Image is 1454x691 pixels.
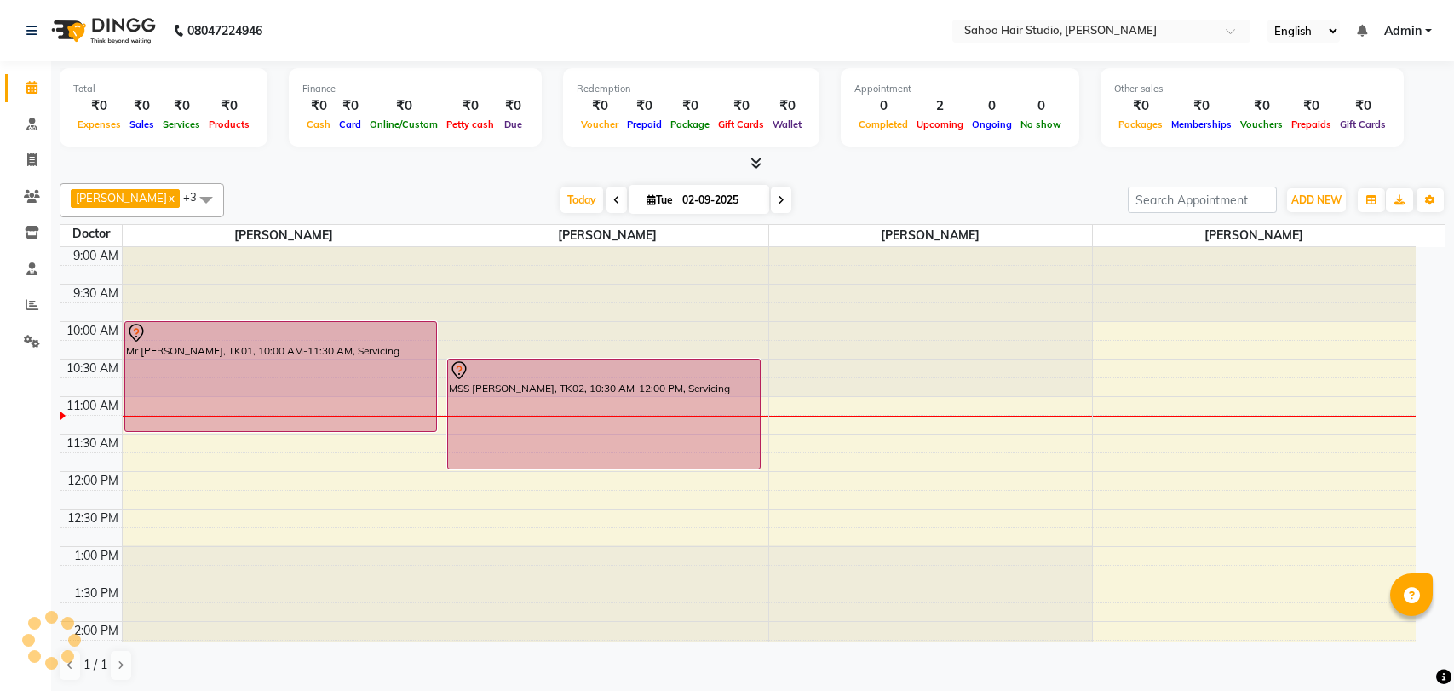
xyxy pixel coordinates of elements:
[768,118,806,130] span: Wallet
[71,584,122,602] div: 1:30 PM
[43,7,160,55] img: logo
[365,118,442,130] span: Online/Custom
[1167,118,1236,130] span: Memberships
[854,96,912,116] div: 0
[714,96,768,116] div: ₹0
[71,622,122,640] div: 2:00 PM
[64,472,122,490] div: 12:00 PM
[1236,96,1287,116] div: ₹0
[1016,118,1066,130] span: No show
[1384,22,1422,40] span: Admin
[125,96,158,116] div: ₹0
[204,118,254,130] span: Products
[70,247,122,265] div: 9:00 AM
[187,7,262,55] b: 08047224946
[666,96,714,116] div: ₹0
[70,285,122,302] div: 9:30 AM
[498,96,528,116] div: ₹0
[968,96,1016,116] div: 0
[448,360,759,469] div: MSS [PERSON_NAME], TK02, 10:30 AM-12:00 PM, Servicing
[1291,193,1342,206] span: ADD NEW
[1167,96,1236,116] div: ₹0
[577,96,623,116] div: ₹0
[60,225,122,243] div: Doctor
[577,82,806,96] div: Redemption
[183,190,210,204] span: +3
[500,118,526,130] span: Due
[968,118,1016,130] span: Ongoing
[125,322,436,431] div: Mr [PERSON_NAME], TK01, 10:00 AM-11:30 AM, Servicing
[1114,96,1167,116] div: ₹0
[1016,96,1066,116] div: 0
[442,96,498,116] div: ₹0
[1236,118,1287,130] span: Vouchers
[63,397,122,415] div: 11:00 AM
[1114,118,1167,130] span: Packages
[769,225,1092,246] span: [PERSON_NAME]
[63,435,122,452] div: 11:30 AM
[73,118,125,130] span: Expenses
[677,187,762,213] input: 2025-09-02
[1336,96,1390,116] div: ₹0
[335,118,365,130] span: Card
[642,193,677,206] span: Tue
[302,82,528,96] div: Finance
[63,322,122,340] div: 10:00 AM
[125,118,158,130] span: Sales
[335,96,365,116] div: ₹0
[167,191,175,204] a: x
[63,360,122,377] div: 10:30 AM
[73,82,254,96] div: Total
[1114,82,1390,96] div: Other sales
[158,118,204,130] span: Services
[123,225,445,246] span: [PERSON_NAME]
[302,96,335,116] div: ₹0
[854,82,1066,96] div: Appointment
[666,118,714,130] span: Package
[1128,187,1277,213] input: Search Appointment
[76,191,167,204] span: [PERSON_NAME]
[623,118,666,130] span: Prepaid
[1093,225,1416,246] span: [PERSON_NAME]
[1336,118,1390,130] span: Gift Cards
[1287,118,1336,130] span: Prepaids
[714,118,768,130] span: Gift Cards
[1287,96,1336,116] div: ₹0
[560,187,603,213] span: Today
[83,656,107,674] span: 1 / 1
[71,547,122,565] div: 1:00 PM
[912,118,968,130] span: Upcoming
[302,118,335,130] span: Cash
[204,96,254,116] div: ₹0
[442,118,498,130] span: Petty cash
[365,96,442,116] div: ₹0
[1287,188,1346,212] button: ADD NEW
[912,96,968,116] div: 2
[854,118,912,130] span: Completed
[445,225,768,246] span: [PERSON_NAME]
[64,510,122,527] div: 12:30 PM
[577,118,623,130] span: Voucher
[623,96,666,116] div: ₹0
[768,96,806,116] div: ₹0
[158,96,204,116] div: ₹0
[73,96,125,116] div: ₹0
